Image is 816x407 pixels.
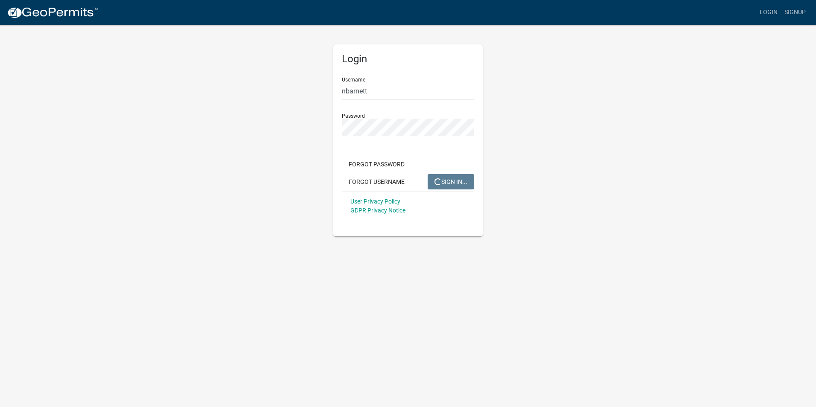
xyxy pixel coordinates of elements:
a: GDPR Privacy Notice [350,207,405,214]
a: Signup [781,4,809,20]
a: User Privacy Policy [350,198,400,205]
a: Login [756,4,781,20]
h5: Login [342,53,474,65]
button: Forgot Password [342,157,411,172]
span: SIGN IN... [434,178,467,185]
button: Forgot Username [342,174,411,189]
button: SIGN IN... [428,174,474,189]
